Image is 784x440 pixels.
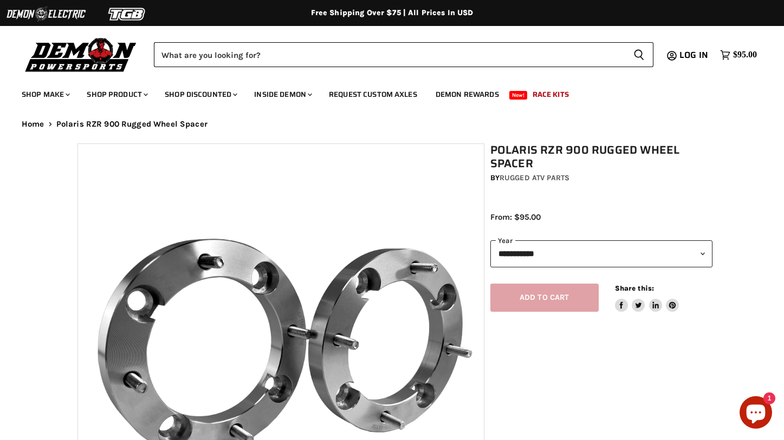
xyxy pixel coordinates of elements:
[22,120,44,129] a: Home
[490,143,712,170] h1: Polaris RZR 900 Rugged Wheel Spacer
[736,396,775,431] inbox-online-store-chat: Shopify online store chat
[490,240,712,267] select: year
[22,35,140,74] img: Demon Powersports
[615,284,679,312] aside: Share this:
[427,83,507,106] a: Demon Rewards
[490,212,541,222] span: From: $95.00
[14,83,76,106] a: Shop Make
[625,42,653,67] button: Search
[79,83,154,106] a: Shop Product
[87,4,168,24] img: TGB Logo 2
[509,91,528,100] span: New!
[154,42,625,67] input: Search
[490,172,712,184] div: by
[524,83,577,106] a: Race Kits
[615,284,654,292] span: Share this:
[715,47,762,63] a: $95.00
[5,4,87,24] img: Demon Electric Logo 2
[675,50,715,60] a: Log in
[154,42,653,67] form: Product
[679,48,708,62] span: Log in
[246,83,319,106] a: Inside Demon
[321,83,425,106] a: Request Custom Axles
[157,83,244,106] a: Shop Discounted
[14,79,754,106] ul: Main menu
[56,120,208,129] span: Polaris RZR 900 Rugged Wheel Spacer
[500,173,569,182] a: Rugged ATV Parts
[733,50,757,60] span: $95.00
